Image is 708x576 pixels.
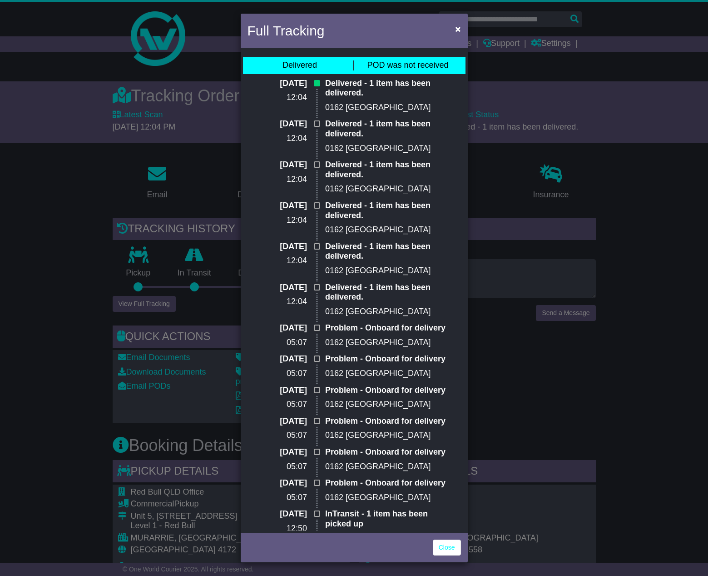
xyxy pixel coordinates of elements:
p: 12:04 [258,297,307,307]
p: 05:07 [258,338,307,348]
p: 05:07 [258,400,307,410]
p: 05:07 [258,369,307,379]
p: 12:04 [258,215,307,225]
p: [DATE] [258,478,307,488]
p: [DATE] [258,79,307,89]
p: [DATE] [258,242,307,252]
p: 0162 [GEOGRAPHIC_DATA] [325,307,450,317]
p: 0162 [GEOGRAPHIC_DATA] [325,462,450,472]
p: Delivered - 1 item has been delivered. [325,242,450,261]
p: Delivered - 1 item has been delivered. [325,119,450,139]
p: Delivered - 1 item has been delivered. [325,283,450,302]
button: Close [451,20,465,38]
p: 0162 [GEOGRAPHIC_DATA] [325,493,450,503]
div: Delivered [282,60,317,70]
p: 0162 [GEOGRAPHIC_DATA] [325,369,450,379]
span: × [455,24,460,34]
p: 12:50 [258,524,307,534]
p: 05:07 [258,493,307,503]
p: 12:04 [258,175,307,185]
a: Close [433,540,461,556]
p: 05:07 [258,462,307,472]
p: 0162 [GEOGRAPHIC_DATA] [325,184,450,194]
p: [DATE] [258,447,307,457]
p: 12:04 [258,134,307,144]
p: 0162 [GEOGRAPHIC_DATA] [325,144,450,154]
p: 0162 [GEOGRAPHIC_DATA] [325,266,450,276]
p: InTransit - 1 item has been picked up [325,509,450,529]
p: 0162 [GEOGRAPHIC_DATA] [325,103,450,113]
p: [DATE] [258,509,307,519]
h4: Full Tracking [248,20,325,41]
p: 12:04 [258,93,307,103]
p: Problem - Onboard for delivery [325,416,450,426]
p: [DATE] [258,354,307,364]
p: [DATE] [258,416,307,426]
p: 0162 [GEOGRAPHIC_DATA] [325,431,450,441]
p: 0162 [GEOGRAPHIC_DATA] [325,225,450,235]
span: POD was not received [367,60,448,70]
p: [DATE] [258,201,307,211]
p: [DATE] [258,119,307,129]
p: Problem - Onboard for delivery [325,478,450,488]
p: Problem - Onboard for delivery [325,323,450,333]
p: 0162 [GEOGRAPHIC_DATA] [325,338,450,348]
p: Delivered - 1 item has been delivered. [325,201,450,220]
p: Problem - Onboard for delivery [325,447,450,457]
p: [DATE] [258,160,307,170]
p: [DATE] [258,283,307,293]
p: Delivered - 1 item has been delivered. [325,160,450,180]
p: [DATE] [258,386,307,396]
p: 12:04 [258,256,307,266]
p: Problem - Onboard for delivery [325,386,450,396]
p: 05:07 [258,431,307,441]
p: Problem - Onboard for delivery [325,354,450,364]
p: 0162 [GEOGRAPHIC_DATA] [325,400,450,410]
p: [DATE] [258,323,307,333]
p: Delivered - 1 item has been delivered. [325,79,450,98]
